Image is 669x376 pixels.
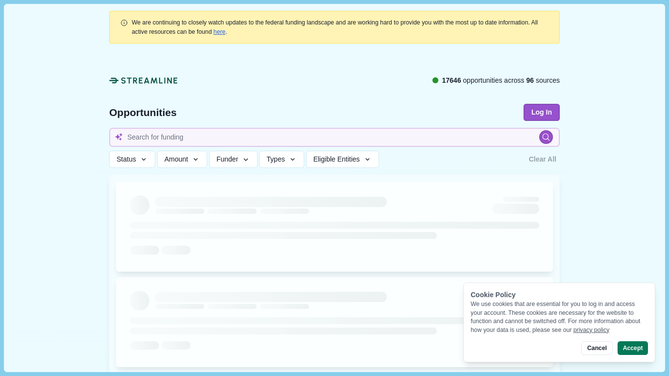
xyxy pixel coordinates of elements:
[157,151,208,168] button: Amount
[471,291,516,299] span: Cookie Policy
[526,151,560,168] button: Clear All
[109,151,155,168] button: Status
[442,76,461,84] span: 17646
[259,151,304,168] button: Types
[109,107,177,117] span: Opportunities
[109,128,560,147] input: Search for funding
[214,28,226,35] a: here
[216,155,238,164] span: Funder
[132,18,549,36] div: .
[132,19,538,35] span: We are continuing to closely watch updates to the federal funding landscape and are working hard ...
[165,155,188,164] span: Amount
[209,151,258,168] button: Funder
[306,151,379,168] button: Eligible Entities
[573,327,610,333] a: privacy policy
[471,300,648,334] div: We use cookies that are essential for you to log in and access your account. These cookies are ne...
[442,75,560,86] span: opportunities across sources
[581,341,612,355] button: Cancel
[266,155,285,164] span: Types
[618,341,648,355] button: Accept
[117,155,136,164] span: Status
[526,76,534,84] span: 96
[524,104,560,121] button: Log In
[313,155,360,164] span: Eligible Entities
